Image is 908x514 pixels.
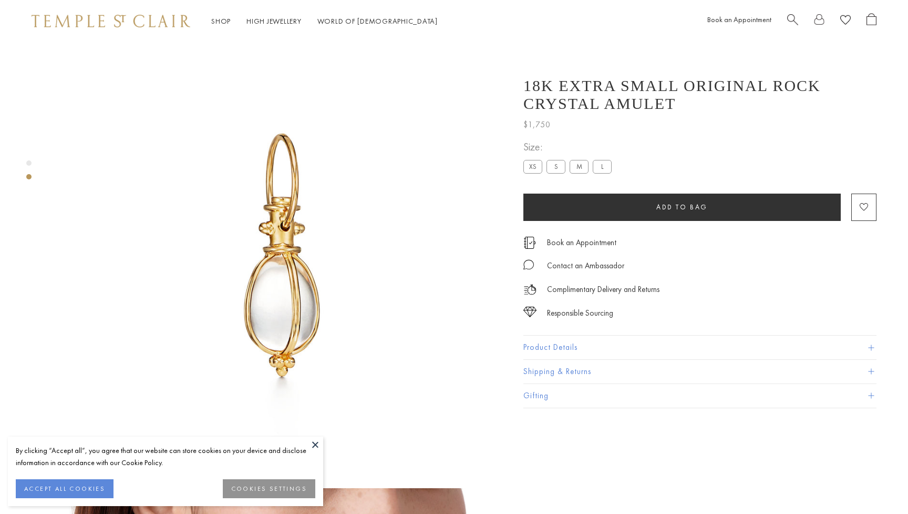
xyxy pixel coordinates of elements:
[866,13,876,29] a: Open Shopping Bag
[840,13,851,29] a: View Wishlist
[211,15,438,28] nav: Main navigation
[68,42,498,472] img: P55800-E9
[547,237,616,248] a: Book an Appointment
[32,15,190,27] img: Temple St. Clair
[523,336,876,359] button: Product Details
[523,118,551,132] span: $1,750
[546,160,565,173] label: S
[16,479,113,498] button: ACCEPT ALL COOKIES
[523,194,841,221] button: Add to bag
[523,259,534,270] img: MessageIcon-01_2.svg
[523,360,876,384] button: Shipping & Returns
[211,16,231,26] a: ShopShop
[787,13,798,29] a: Search
[26,158,32,188] div: Product gallery navigation
[547,283,659,296] p: Complimentary Delivery and Returns
[523,138,616,156] span: Size:
[246,16,302,26] a: High JewelleryHigh Jewellery
[656,203,708,211] span: Add to bag
[523,160,542,173] label: XS
[593,160,612,173] label: L
[523,283,536,296] img: icon_delivery.svg
[317,16,438,26] a: World of [DEMOGRAPHIC_DATA]World of [DEMOGRAPHIC_DATA]
[570,160,589,173] label: M
[523,307,536,317] img: icon_sourcing.svg
[523,237,536,249] img: icon_appointment.svg
[855,465,897,503] iframe: Gorgias live chat messenger
[523,77,876,113] h1: 18K Extra Small Original Rock Crystal Amulet
[16,445,315,469] div: By clicking “Accept all”, you agree that our website can store cookies on your device and disclos...
[223,479,315,498] button: COOKIES SETTINGS
[547,259,624,273] div: Contact an Ambassador
[523,384,876,408] button: Gifting
[547,307,613,320] div: Responsible Sourcing
[707,15,771,24] a: Book an Appointment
